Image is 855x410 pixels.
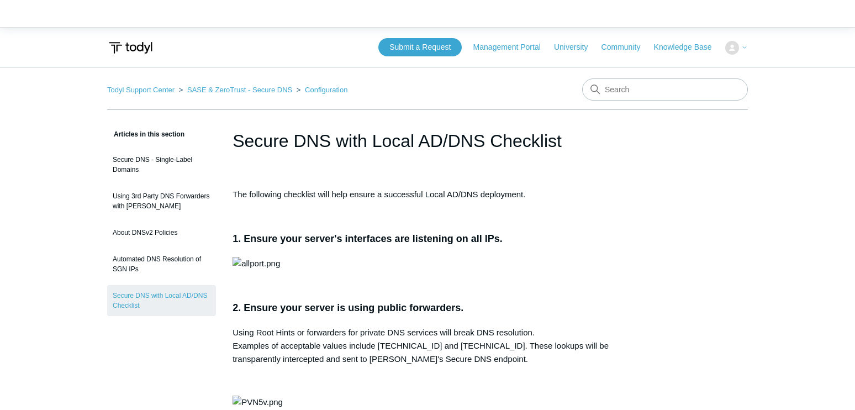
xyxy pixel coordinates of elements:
[305,86,347,94] a: Configuration
[233,128,622,154] h1: Secure DNS with Local AD/DNS Checklist
[294,86,348,94] li: Configuration
[233,231,622,247] h3: 1. Ensure your server's interfaces are listening on all IPs.
[233,300,622,316] h3: 2. Ensure your server is using public forwarders.
[654,41,723,53] a: Knowledge Base
[107,249,216,280] a: Automated DNS Resolution of SGN IPs
[187,86,292,94] a: SASE & ZeroTrust - Secure DNS
[601,41,652,53] a: Community
[582,78,748,101] input: Search
[177,86,294,94] li: SASE & ZeroTrust - Secure DNS
[107,86,175,94] a: Todyl Support Center
[107,38,154,58] img: Todyl Support Center Help Center home page
[233,257,280,270] img: allport.png
[554,41,599,53] a: University
[107,149,216,180] a: Secure DNS - Single-Label Domains
[107,186,216,217] a: Using 3rd Party DNS Forwarders with [PERSON_NAME]
[233,326,622,366] p: Using Root Hints or forwarders for private DNS services will break DNS resolution. Examples of ac...
[107,222,216,243] a: About DNSv2 Policies
[473,41,552,53] a: Management Portal
[107,130,184,138] span: Articles in this section
[107,86,177,94] li: Todyl Support Center
[233,188,622,201] p: The following checklist will help ensure a successful Local AD/DNS deployment.
[107,285,216,316] a: Secure DNS with Local AD/DNS Checklist
[233,396,283,409] img: PVN5v.png
[378,38,462,56] a: Submit a Request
